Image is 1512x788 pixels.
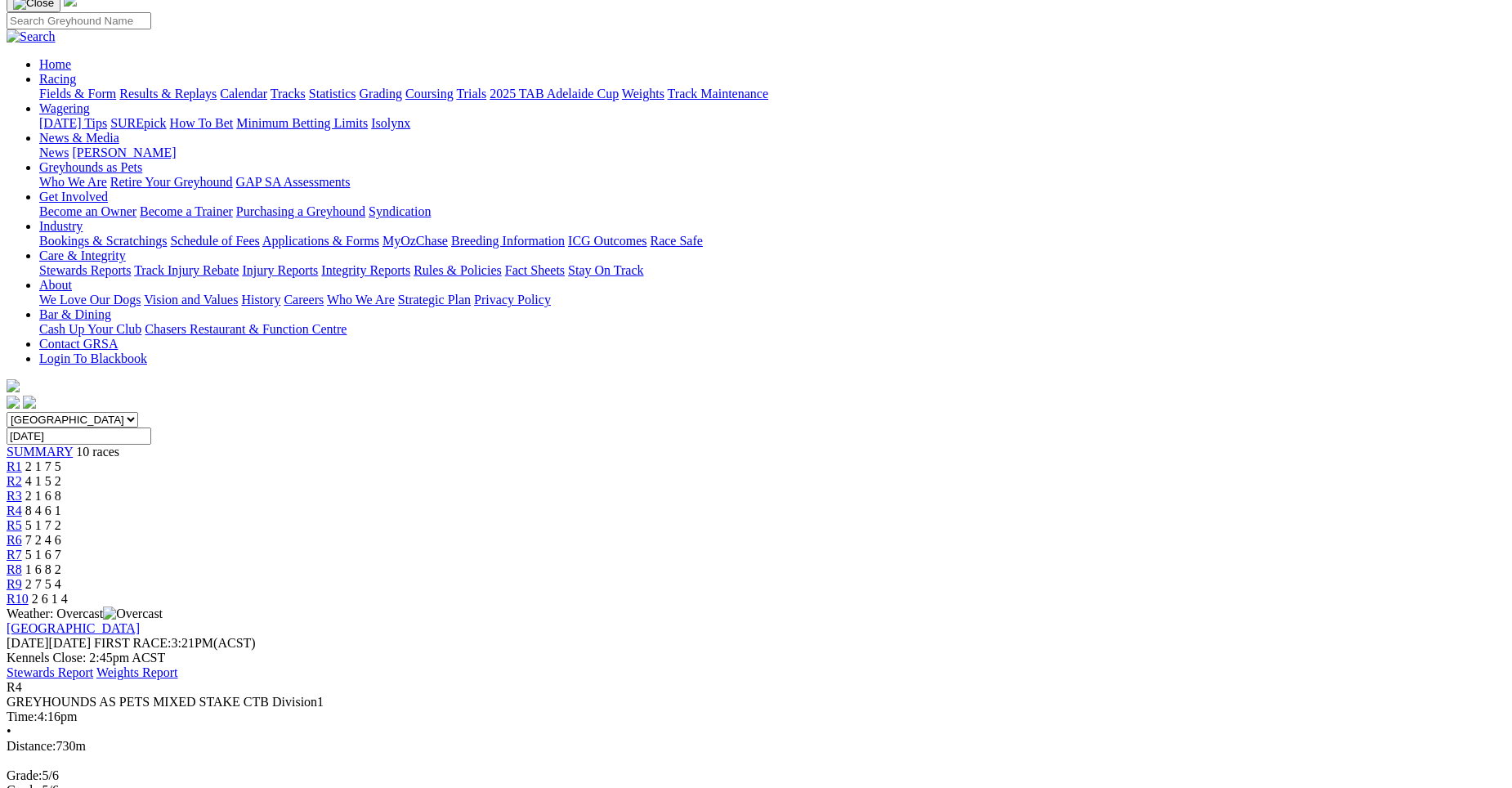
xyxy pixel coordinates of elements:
div: Care & Integrity [39,263,1505,278]
span: 8 4 6 1 [25,504,61,517]
a: Fact Sheets [505,263,565,277]
a: SUREpick [110,116,166,130]
span: Distance: [7,739,56,753]
a: Tracks [271,87,306,101]
a: Syndication [369,204,431,218]
a: 2025 TAB Adelaide Cup [490,87,619,101]
a: Track Injury Rebate [134,263,239,277]
span: FIRST RACE: [94,636,171,650]
div: GREYHOUNDS AS PETS MIXED STAKE CTB Division1 [7,695,1505,710]
div: About [39,293,1505,307]
div: Racing [39,87,1505,101]
a: Stewards Reports [39,263,131,277]
div: Greyhounds as Pets [39,175,1505,190]
a: How To Bet [170,116,234,130]
a: ICG Outcomes [568,234,646,248]
a: Login To Blackbook [39,351,147,365]
div: 4:16pm [7,710,1505,724]
div: 730m [7,739,1505,754]
span: R4 [7,504,22,517]
span: Grade: [7,768,42,782]
span: R4 [7,680,22,694]
a: R10 [7,592,29,606]
span: 2 6 1 4 [32,592,68,606]
span: • [7,724,11,738]
a: [GEOGRAPHIC_DATA] [7,621,140,635]
a: Chasers Restaurant & Function Centre [145,322,347,336]
img: logo-grsa-white.png [7,379,20,392]
a: Injury Reports [242,263,318,277]
a: R8 [7,562,22,576]
a: Stewards Report [7,665,93,679]
a: News [39,146,69,159]
a: Privacy Policy [474,293,551,307]
a: Bookings & Scratchings [39,234,167,248]
a: We Love Our Dogs [39,293,141,307]
div: 5/6 [7,768,1505,783]
a: R3 [7,489,22,503]
a: R7 [7,548,22,562]
img: Search [7,29,56,44]
a: Racing [39,72,76,86]
a: Get Involved [39,190,108,204]
a: R2 [7,474,22,488]
div: Industry [39,234,1505,248]
a: Industry [39,219,83,233]
span: [DATE] [7,636,49,650]
a: R1 [7,459,22,473]
a: Schedule of Fees [170,234,259,248]
span: R9 [7,577,22,591]
div: News & Media [39,146,1505,160]
div: Wagering [39,116,1505,131]
a: Who We Are [327,293,395,307]
a: Weights Report [96,665,178,679]
a: Care & Integrity [39,248,126,262]
a: Track Maintenance [668,87,768,101]
a: Fields & Form [39,87,116,101]
span: Weather: Overcast [7,607,163,620]
a: Trials [456,87,486,101]
a: Vision and Values [144,293,238,307]
input: Select date [7,428,151,445]
a: SUMMARY [7,445,73,459]
span: 5 1 6 7 [25,548,61,562]
a: Contact GRSA [39,337,118,351]
a: Rules & Policies [414,263,502,277]
a: Wagering [39,101,90,115]
a: Applications & Forms [262,234,379,248]
a: Retire Your Greyhound [110,175,233,189]
a: [DATE] Tips [39,116,107,130]
a: Weights [622,87,664,101]
a: [PERSON_NAME] [72,146,176,159]
div: Kennels Close: 2:45pm ACST [7,651,1505,665]
a: Strategic Plan [398,293,471,307]
a: Grading [360,87,402,101]
div: Bar & Dining [39,322,1505,337]
a: R5 [7,518,22,532]
span: 2 1 7 5 [25,459,61,473]
a: Cash Up Your Club [39,322,141,336]
a: GAP SA Assessments [236,175,351,189]
a: Results & Replays [119,87,217,101]
a: Integrity Reports [321,263,410,277]
a: MyOzChase [382,234,448,248]
span: [DATE] [7,636,91,650]
a: About [39,278,72,292]
a: Purchasing a Greyhound [236,204,365,218]
a: R6 [7,533,22,547]
img: twitter.svg [23,396,36,409]
img: Overcast [103,607,163,621]
a: Greyhounds as Pets [39,160,142,174]
span: 1 6 8 2 [25,562,61,576]
a: Stay On Track [568,263,643,277]
span: 4 1 5 2 [25,474,61,488]
a: Minimum Betting Limits [236,116,368,130]
img: facebook.svg [7,396,20,409]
